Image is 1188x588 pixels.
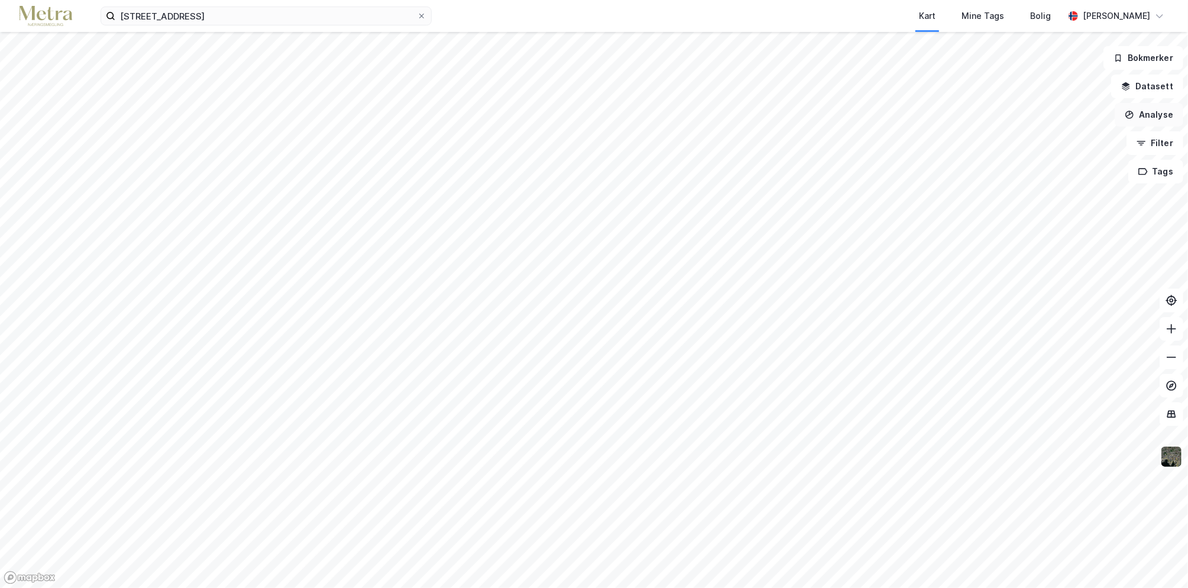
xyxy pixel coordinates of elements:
[1127,131,1183,155] button: Filter
[1129,531,1188,588] div: Kontrollprogram for chat
[19,6,72,27] img: metra-logo.256734c3b2bbffee19d4.png
[1030,9,1051,23] div: Bolig
[919,9,935,23] div: Kart
[1129,531,1188,588] iframe: Chat Widget
[1128,160,1183,183] button: Tags
[115,7,417,25] input: Søk på adresse, matrikkel, gårdeiere, leietakere eller personer
[1103,46,1183,70] button: Bokmerker
[962,9,1004,23] div: Mine Tags
[4,571,56,584] a: Mapbox homepage
[1115,103,1183,127] button: Analyse
[1083,9,1150,23] div: [PERSON_NAME]
[1111,75,1183,98] button: Datasett
[1160,445,1183,468] img: 9k=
